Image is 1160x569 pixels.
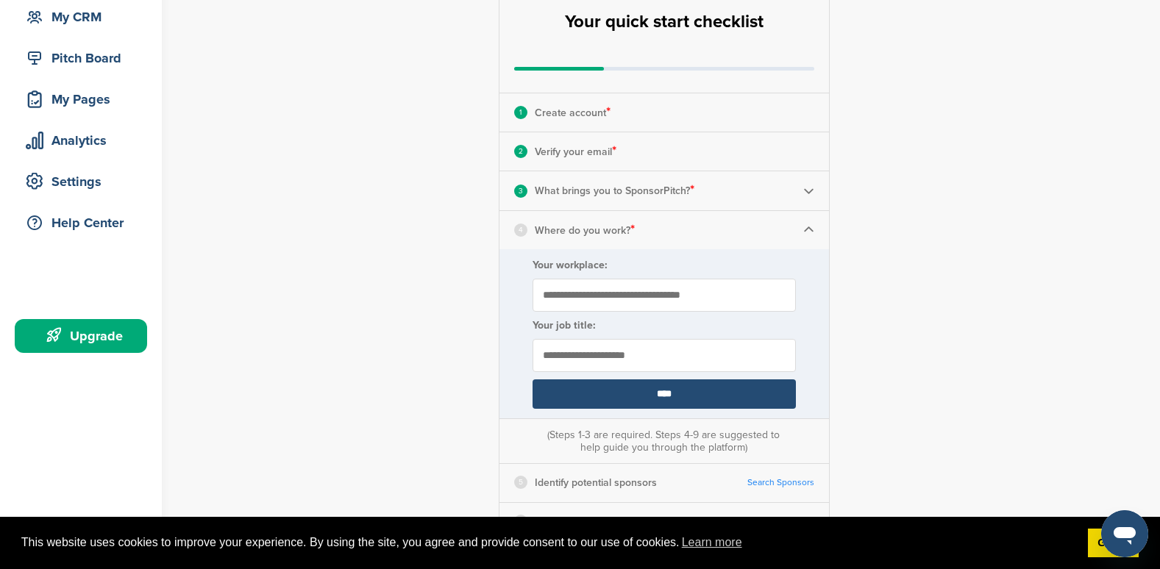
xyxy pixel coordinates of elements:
img: Checklist arrow 2 [803,185,814,196]
div: (Steps 1-3 are required. Steps 4-9 are suggested to help guide you through the platform) [544,429,783,454]
p: Verify your email [535,142,616,161]
p: Create account [535,103,611,122]
div: Analytics [22,127,147,154]
h2: Your quick start checklist [565,6,764,38]
a: My Pages [15,82,147,116]
label: Your workplace: [533,259,796,271]
a: Search Sponsors [747,477,814,488]
div: Upgrade [22,323,147,349]
div: 2 [514,145,527,158]
div: 4 [514,223,527,237]
p: What brings you to SponsorPitch? [535,181,694,200]
p: View sponsor details [535,512,631,531]
label: Your job title: [533,319,796,332]
div: 1 [514,106,527,119]
div: 3 [514,185,527,198]
span: This website uses cookies to improve your experience. By using the site, you agree and provide co... [21,532,1076,554]
a: learn more about cookies [680,532,744,554]
a: Help Center [15,206,147,240]
div: 5 [514,476,527,489]
div: Settings [22,168,147,195]
a: dismiss cookie message [1088,529,1139,558]
img: Checklist arrow 1 [803,224,814,235]
div: My Pages [22,86,147,112]
div: Help Center [22,210,147,236]
a: Upgrade [15,319,147,353]
iframe: Button to launch messaging window [1101,510,1148,557]
div: Pitch Board [22,45,147,71]
div: My CRM [22,4,147,30]
a: Pitch Board [15,41,147,75]
p: Identify potential sponsors [535,473,657,492]
p: Where do you work? [535,221,635,240]
div: 6 [514,515,527,528]
a: Analytics [15,124,147,157]
a: Settings [15,165,147,198]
